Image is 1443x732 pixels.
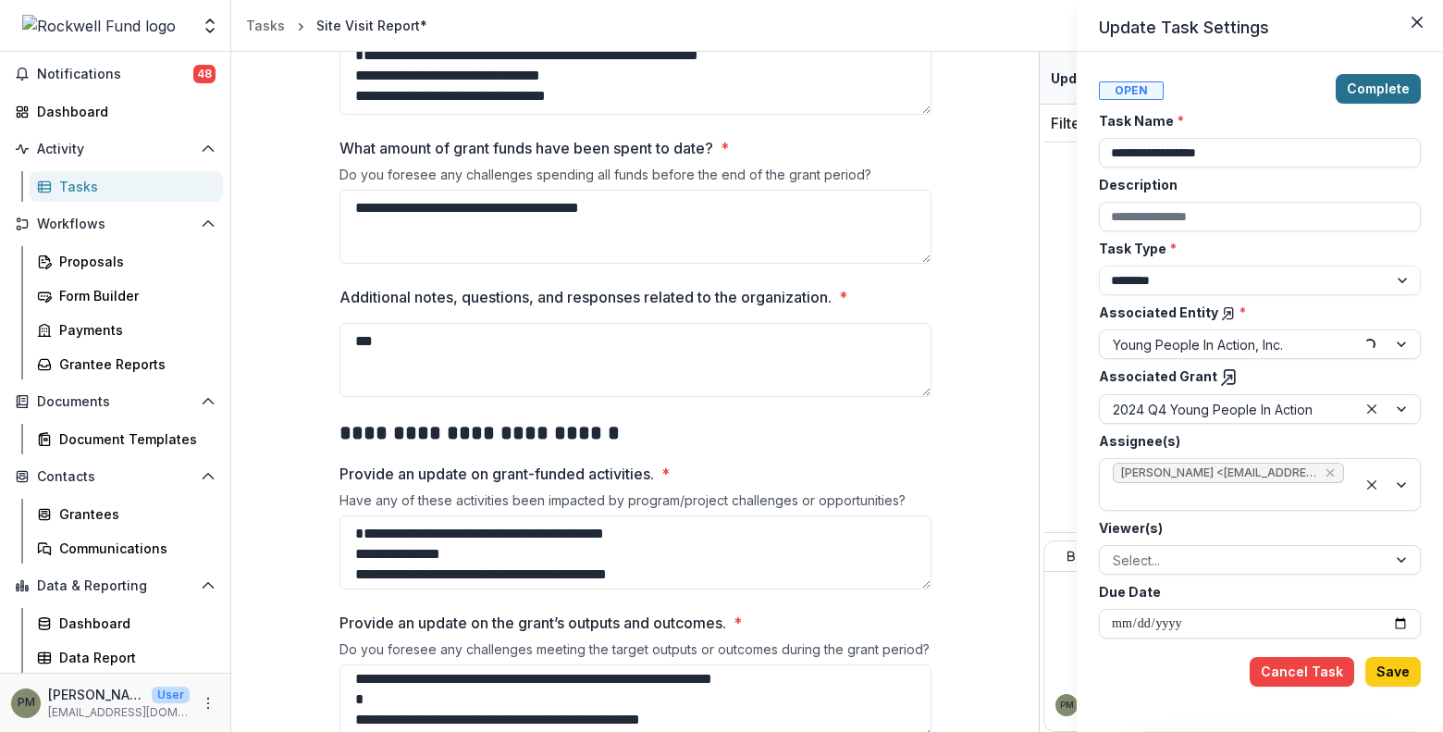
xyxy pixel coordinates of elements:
div: Clear selected options [1361,398,1383,420]
button: Complete [1336,74,1421,104]
button: Close [1402,7,1432,37]
button: Save [1365,657,1421,687]
label: Assignee(s) [1099,431,1410,451]
div: Remove Patrick Moreno-Covington <pmorenocovington@rockfund.org> (pmorenocovington@rockfund.org) [1323,464,1338,482]
label: Viewer(s) [1099,518,1410,538]
span: Open [1099,81,1164,100]
label: Task Name [1099,111,1410,130]
button: Cancel Task [1250,657,1354,687]
label: Task Type [1099,239,1410,258]
span: [PERSON_NAME] <[EMAIL_ADDRESS][DOMAIN_NAME]> ([EMAIL_ADDRESS][DOMAIN_NAME]) [1121,466,1317,479]
div: Clear selected options [1361,474,1383,496]
label: Description [1099,175,1410,194]
label: Due Date [1099,582,1410,602]
label: Associated Grant [1099,366,1410,387]
label: Associated Entity [1099,303,1410,322]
